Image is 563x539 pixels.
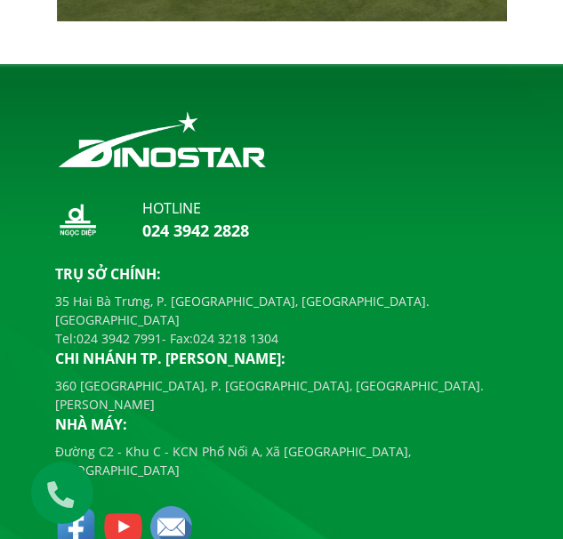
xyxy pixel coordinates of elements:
a: 024 3218 1304 [193,330,278,347]
p: hotline [142,197,249,219]
img: logo_nd_footer [55,197,100,242]
p: Chi nhánh TP. [PERSON_NAME]: [55,348,509,369]
p: Đường C2 - Khu C - KCN Phố Nối A, Xã [GEOGRAPHIC_DATA], [GEOGRAPHIC_DATA] [55,442,509,479]
p: Trụ sở chính: [55,263,509,285]
a: 024 3942 7991 [76,330,162,347]
p: 35 Hai Bà Trưng, P. [GEOGRAPHIC_DATA], [GEOGRAPHIC_DATA]. [GEOGRAPHIC_DATA] [55,292,509,329]
p: Nhà máy: [55,414,509,435]
a: 024 3942 2828 [142,220,249,241]
img: logo_footer [55,109,269,171]
p: 360 [GEOGRAPHIC_DATA], P. [GEOGRAPHIC_DATA], [GEOGRAPHIC_DATA]. [PERSON_NAME] [55,376,509,414]
p: Tel: - Fax: [55,329,509,348]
